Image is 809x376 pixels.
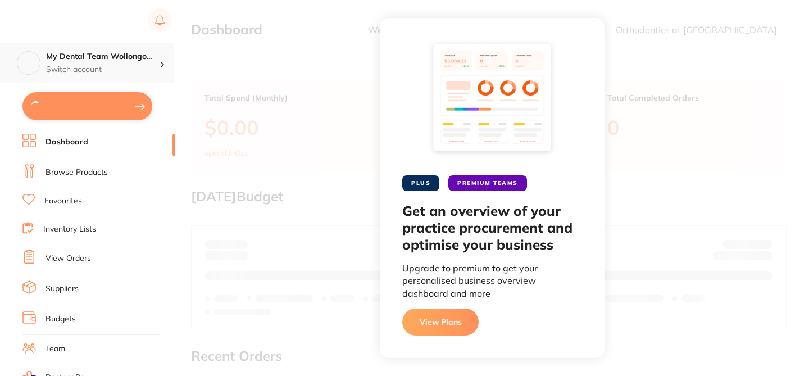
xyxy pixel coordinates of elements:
a: Suppliers [46,283,79,295]
a: Restocq Logo [22,8,94,34]
a: Favourites [44,196,82,207]
p: Upgrade to premium to get your personalised business overview dashboard and more [402,262,582,300]
img: My Dental Team Wollongong [17,52,40,74]
h4: My Dental Team Wollongong [46,51,160,62]
span: PREMIUM TEAMS [448,175,527,191]
a: Team [46,343,65,355]
a: Dashboard [46,137,88,148]
img: Restocq Logo [22,15,94,28]
a: Inventory Lists [43,224,96,235]
a: Browse Products [46,167,108,178]
a: Budgets [46,314,76,325]
a: View Orders [46,253,91,264]
h2: Get an overview of your practice procurement and optimise your business [402,202,582,253]
p: Switch account [46,64,160,75]
img: dashboard-preview.svg [429,40,556,162]
button: View Plans [402,309,479,336]
span: PLUS [402,175,439,191]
